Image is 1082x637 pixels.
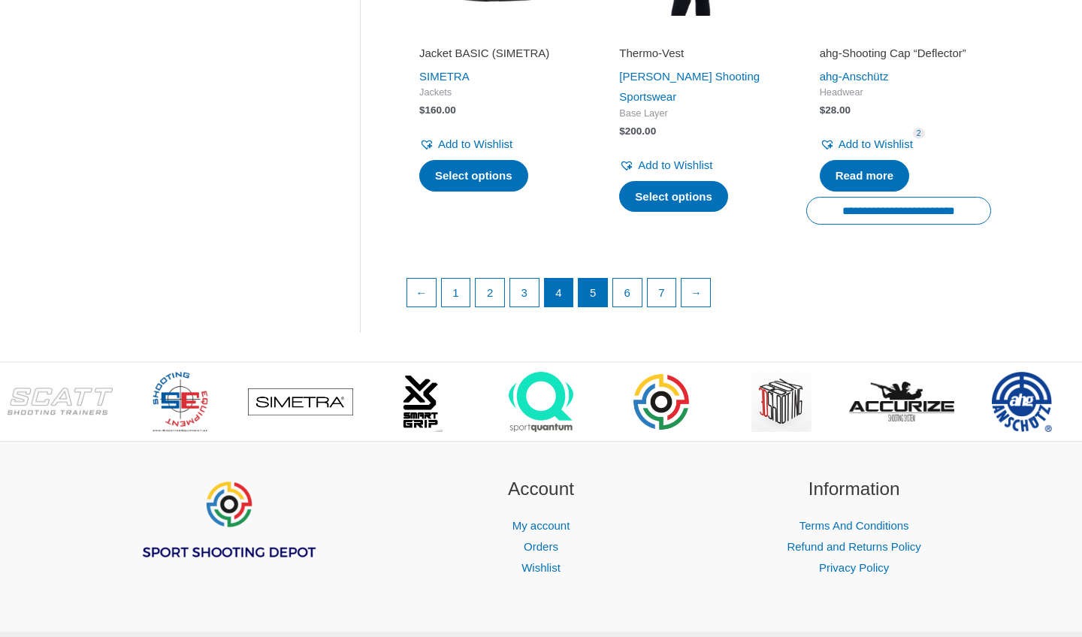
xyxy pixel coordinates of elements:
[716,475,992,578] aside: Footer Widget 3
[820,70,889,83] a: ahg-Anschütz
[419,46,577,66] a: Jacket BASIC (SIMETRA)
[619,25,777,43] iframe: Customer reviews powered by Trustpilot
[820,46,978,66] a: ahg-Shooting Cap “Deflector”
[403,515,679,578] nav: Account
[820,104,851,116] bdi: 28.00
[442,279,470,307] a: Page 1
[419,104,456,116] bdi: 160.00
[638,158,712,171] span: Add to Wishlist
[820,25,978,43] iframe: Customer reviews powered by Trustpilot
[419,46,577,61] h2: Jacket BASIC (SIMETRA)
[403,475,679,503] h2: Account
[438,137,512,150] span: Add to Wishlist
[419,86,577,99] span: Jackets
[820,160,910,192] a: Read more about “ahg-Shooting Cap "Deflector"”
[419,134,512,155] a: Add to Wishlist
[90,475,366,597] aside: Footer Widget 1
[419,104,425,116] span: $
[819,561,889,574] a: Privacy Policy
[619,125,625,137] span: $
[716,475,992,503] h2: Information
[419,70,470,83] a: SIMETRA
[648,279,676,307] a: Page 7
[521,561,561,574] a: Wishlist
[619,181,728,213] a: Select options for “Thermo-Vest”
[716,515,992,578] nav: Information
[787,540,920,553] a: Refund and Returns Policy
[820,46,978,61] h2: ahg-Shooting Cap “Deflector”
[820,134,913,155] a: Add to Wishlist
[524,540,558,553] a: Orders
[820,86,978,99] span: Headwear
[799,519,909,532] a: Terms And Conditions
[512,519,570,532] a: My account
[619,107,777,120] span: Base Layer
[613,279,642,307] a: Page 6
[619,46,777,66] a: Thermo-Vest
[476,279,504,307] a: Page 2
[579,279,607,307] span: Page 5
[419,160,528,192] a: Select options for “Jacket BASIC (SIMETRA)”
[839,137,913,150] span: Add to Wishlist
[619,70,760,104] a: [PERSON_NAME] Shooting Sportswear
[619,155,712,176] a: Add to Wishlist
[406,278,991,315] nav: Product Pagination
[407,279,436,307] a: ←
[619,125,656,137] bdi: 200.00
[682,279,710,307] a: →
[403,475,679,578] aside: Footer Widget 2
[419,25,577,43] iframe: Customer reviews powered by Trustpilot
[545,279,573,307] a: Page 4
[619,46,777,61] h2: Thermo-Vest
[510,279,539,307] a: Page 3
[913,128,925,139] span: 2
[820,104,826,116] span: $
